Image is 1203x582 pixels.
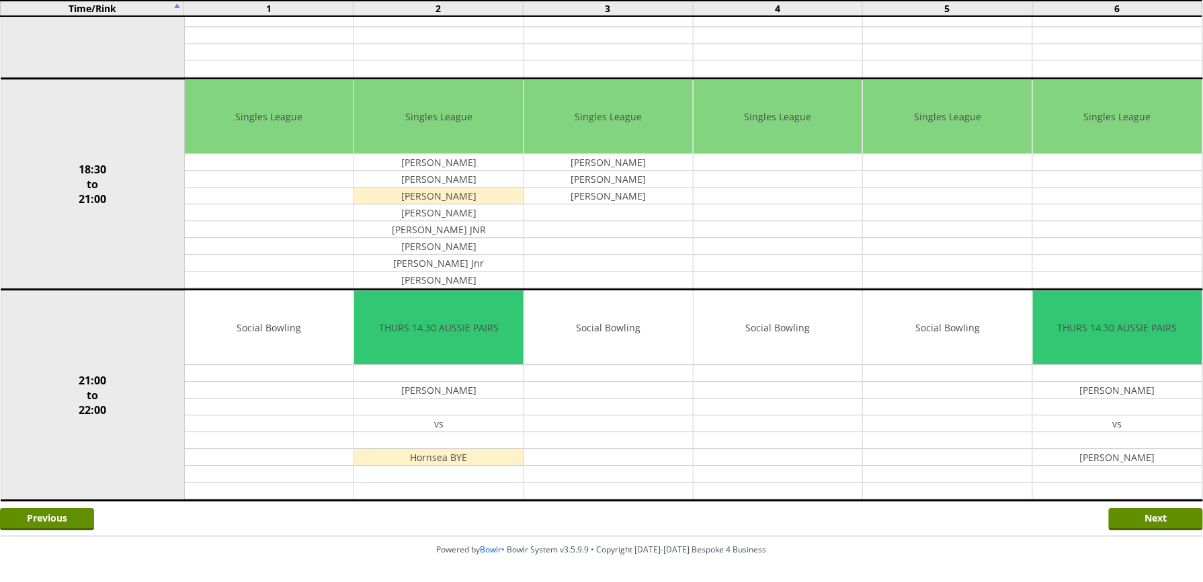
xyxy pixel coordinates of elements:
td: [PERSON_NAME] [1033,382,1202,399]
td: [PERSON_NAME] [1033,449,1202,466]
td: [PERSON_NAME] [524,171,693,188]
td: Time/Rink [1,1,184,16]
td: [PERSON_NAME] Jnr [354,255,523,272]
td: [PERSON_NAME] [524,188,693,204]
td: Social Bowling [694,290,862,365]
td: 21:00 to 22:00 [1,290,184,501]
td: Hornsea BYE [354,449,523,466]
td: 3 [524,1,694,16]
td: Singles League [1033,79,1202,154]
td: vs [1033,415,1202,432]
td: 18:30 to 21:00 [1,79,184,290]
td: [PERSON_NAME] [354,171,523,188]
span: Powered by • Bowlr System v3.5.9.9 • Copyright [DATE]-[DATE] Bespoke 4 Business [437,544,767,555]
td: Social Bowling [524,290,693,365]
td: Singles League [354,79,523,154]
td: [PERSON_NAME] [354,272,523,288]
a: Bowlr [481,544,502,555]
td: [PERSON_NAME] [354,154,523,171]
td: 5 [863,1,1033,16]
td: Singles League [524,79,693,154]
td: [PERSON_NAME] [354,188,523,204]
td: 4 [693,1,863,16]
td: Singles League [185,79,354,154]
td: 1 [183,1,354,16]
td: [PERSON_NAME] [354,382,523,399]
td: [PERSON_NAME] [524,154,693,171]
td: Social Bowling [863,290,1032,365]
td: Singles League [863,79,1032,154]
td: Singles League [694,79,862,154]
td: [PERSON_NAME] [354,204,523,221]
td: vs [354,415,523,432]
td: THURS 14.30 AUSSIE PAIRS [1033,290,1202,365]
td: [PERSON_NAME] JNR [354,221,523,238]
td: [PERSON_NAME] [354,238,523,255]
input: Next [1109,508,1203,530]
td: 6 [1032,1,1202,16]
td: Social Bowling [185,290,354,365]
td: 2 [354,1,524,16]
td: THURS 14.30 AUSSIE PAIRS [354,290,523,365]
